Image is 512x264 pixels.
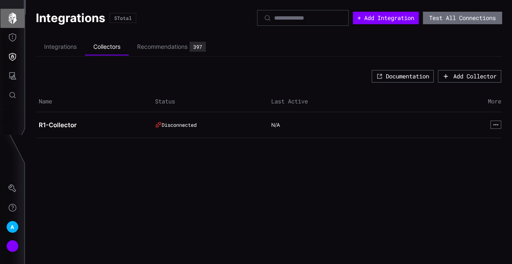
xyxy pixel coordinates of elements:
h1: Integrations [36,10,105,25]
th: Name [37,91,153,112]
div: Disconnected [155,121,261,128]
th: More [385,91,501,112]
h2: R1-Collector [39,121,145,129]
button: A [0,217,25,236]
button: Test All Connections [423,12,502,24]
th: Last Active [269,91,385,112]
button: Add Collector [438,70,501,83]
span: A [10,223,14,231]
li: Collectors [85,39,129,55]
div: Add Collector [453,73,497,80]
div: Recommendations [137,43,187,50]
th: Status [153,91,269,112]
div: 5 Total [114,15,132,20]
button: Documentation [372,70,434,83]
td: N/A [269,112,385,138]
div: 397 [193,44,202,49]
button: + Add Integration [353,12,419,24]
li: Integrations [36,39,85,55]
